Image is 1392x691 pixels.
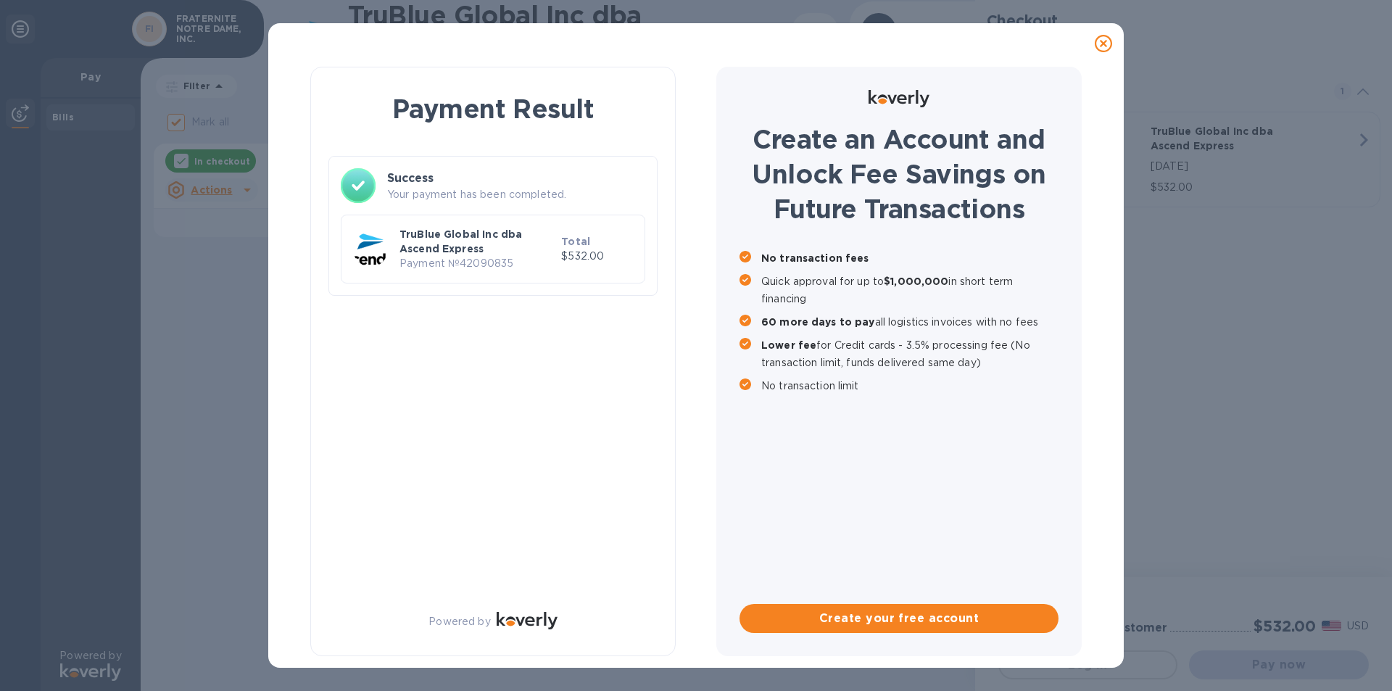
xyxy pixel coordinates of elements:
[561,249,633,264] p: $532.00
[399,256,555,271] p: Payment № 42090835
[497,612,558,629] img: Logo
[761,377,1058,394] p: No transaction limit
[428,614,490,629] p: Powered by
[387,187,645,202] p: Your payment has been completed.
[387,170,645,187] h3: Success
[739,604,1058,633] button: Create your free account
[761,336,1058,371] p: for Credit cards - 3.5% processing fee (No transaction limit, funds delivered same day)
[739,122,1058,226] h1: Create an Account and Unlock Fee Savings on Future Transactions
[334,91,652,127] h1: Payment Result
[761,316,875,328] b: 60 more days to pay
[761,273,1058,307] p: Quick approval for up to in short term financing
[761,252,869,264] b: No transaction fees
[884,276,948,287] b: $1,000,000
[399,227,555,256] p: TruBlue Global Inc dba Ascend Express
[561,236,590,247] b: Total
[761,339,816,351] b: Lower fee
[751,610,1047,627] span: Create your free account
[761,313,1058,331] p: all logistics invoices with no fees
[869,90,929,107] img: Logo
